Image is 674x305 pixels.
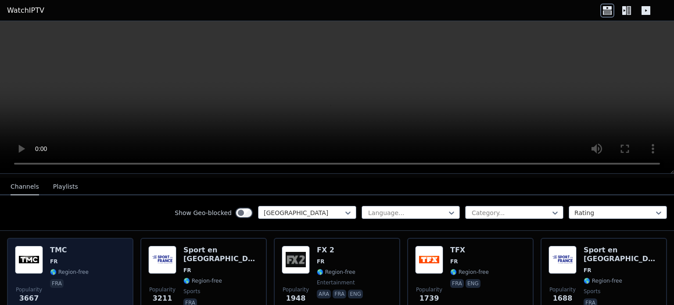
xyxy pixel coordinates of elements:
span: Popularity [149,286,176,293]
span: Popularity [416,286,442,293]
span: 1688 [553,293,573,304]
img: TMC [15,246,43,274]
h6: TMC [50,246,89,255]
span: 🌎 Region-free [584,277,622,284]
span: 🌎 Region-free [450,269,489,276]
span: 🌎 Region-free [183,277,222,284]
span: 3211 [153,293,172,304]
button: Channels [11,179,39,195]
p: eng [348,290,363,298]
span: FR [584,267,591,274]
img: FX 2 [282,246,310,274]
span: FR [183,267,191,274]
p: ara [317,290,331,298]
span: 1948 [286,293,306,304]
img: TFX [415,246,443,274]
span: Popularity [283,286,309,293]
h6: Sport en [GEOGRAPHIC_DATA] [183,246,259,263]
label: Show Geo-blocked [175,208,232,217]
p: fra [50,279,64,288]
h6: FX 2 [317,246,365,255]
span: entertainment [317,279,355,286]
h6: TFX [450,246,489,255]
span: sports [584,288,600,295]
span: FR [50,258,57,265]
p: fra [333,290,346,298]
span: 3667 [19,293,39,304]
p: eng [466,279,480,288]
p: fra [450,279,464,288]
span: sports [183,288,200,295]
img: Sport en France [549,246,577,274]
span: 🌎 Region-free [50,269,89,276]
button: Playlists [53,179,78,195]
span: Popularity [16,286,42,293]
span: Popularity [549,286,576,293]
span: FR [450,258,458,265]
span: FR [317,258,324,265]
span: 🌎 Region-free [317,269,355,276]
a: WatchIPTV [7,5,44,16]
span: 1739 [419,293,439,304]
h6: Sport en [GEOGRAPHIC_DATA] [584,246,659,263]
img: Sport en France [148,246,176,274]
